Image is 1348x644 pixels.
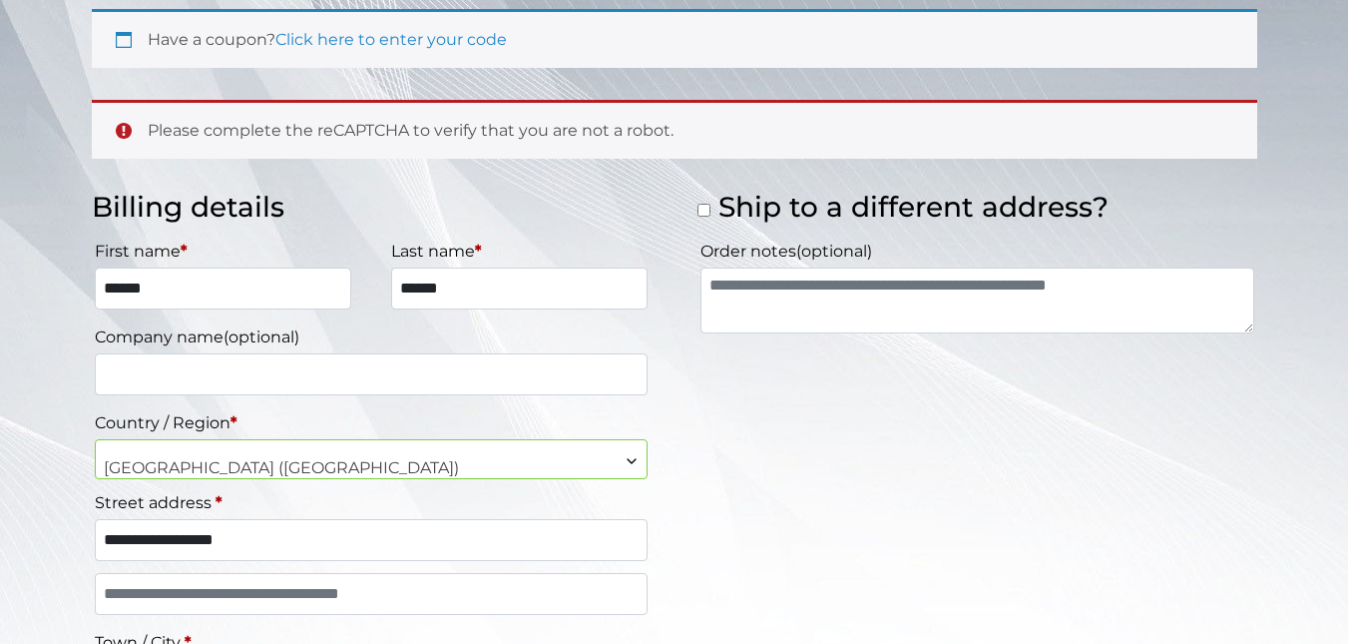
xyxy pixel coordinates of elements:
label: Country / Region [95,407,649,439]
span: Country / Region [95,439,649,479]
span: (optional) [224,327,299,346]
label: First name [95,236,351,268]
input: Ship to a different address? [697,204,710,217]
span: (optional) [796,242,872,261]
label: Company name [95,322,649,353]
span: United States (US) [96,440,648,496]
h3: Billing details [92,191,652,225]
a: Enter your coupon code [275,30,507,49]
label: Street address [95,487,649,519]
span: Ship to a different address? [718,190,1109,224]
label: Order notes [700,236,1254,268]
label: Last name [391,236,648,268]
div: Have a coupon? [92,9,1257,68]
li: Please complete the reCAPTCHA to verify that you are not a robot. [148,119,1225,143]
